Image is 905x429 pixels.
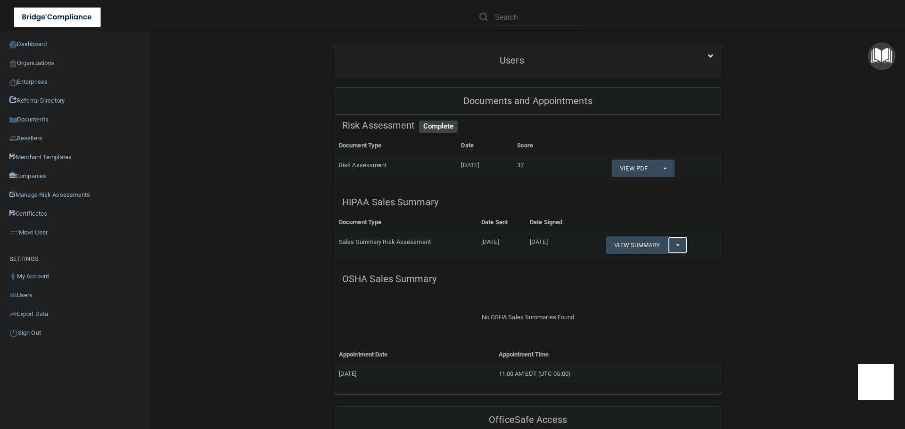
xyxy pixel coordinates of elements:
[9,135,17,142] img: ic_reseller.de258add.png
[335,136,457,155] th: Document Type
[342,55,682,65] h5: Users
[858,364,894,400] iframe: Drift Widget Chat Controller
[342,274,714,284] h5: OSHA Sales Summary
[9,329,18,337] img: ic_power_dark.7ecde6b1.png
[14,8,101,27] img: bridge_compliance_login_screen.278c3ca4.svg
[457,155,513,181] td: [DATE]
[495,364,721,383] td: 11:00 AM EDT (UTC-05:00)
[9,79,17,86] img: enterprise.0d942306.png
[335,345,495,364] th: Appointment Date
[479,13,488,21] img: ic-search.3b580494.png
[335,88,721,115] div: Documents and Appointments
[335,232,477,258] td: Sales Summary Risk Assessment
[9,253,39,265] label: SETTINGS
[9,291,17,299] img: icon-users.e205127d.png
[9,310,17,318] img: icon-export.b9366987.png
[342,50,714,71] a: Users
[9,60,17,67] img: organization-icon.f8decf85.png
[9,273,17,280] img: ic_user_dark.df1a06c3.png
[477,213,526,232] th: Date Sent
[9,116,17,124] img: icon-documents.8dae5593.png
[335,300,721,334] div: No OSHA Sales Summaries Found
[526,232,584,258] td: [DATE]
[335,213,477,232] th: Document Type
[9,228,19,237] img: briefcase.64adab9b.png
[495,345,721,364] th: Appointment Time
[342,120,714,130] h5: Risk Assessment
[868,42,896,70] button: Open Resource Center
[477,232,526,258] td: [DATE]
[9,41,17,49] img: ic_dashboard_dark.d01f4a41.png
[495,8,581,26] input: Search
[526,213,584,232] th: Date Signed
[513,155,566,181] td: 37
[419,121,458,133] span: Complete
[513,136,566,155] th: Score
[335,155,457,181] td: Risk Assessment
[457,136,513,155] th: Date
[342,197,714,207] h5: HIPAA Sales Summary
[606,236,667,254] a: View Summary
[335,364,495,383] td: [DATE]
[612,160,655,177] a: View PDF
